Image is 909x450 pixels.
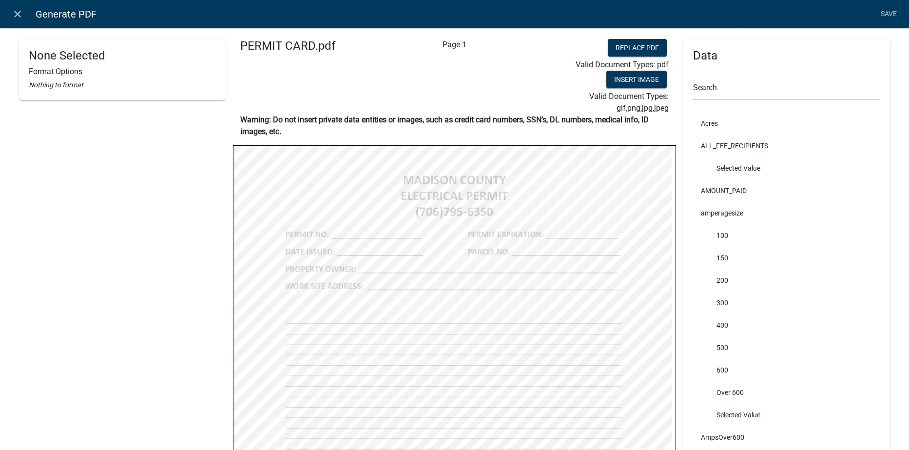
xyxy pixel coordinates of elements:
[608,39,667,57] button: Replace PDF
[693,336,880,359] li: 500
[693,157,880,179] li: Selected Value
[589,92,669,113] span: Valid Document Types: gif,png,jpg,jpeg
[29,67,216,76] h6: Format Options
[12,8,24,20] i: close
[693,314,880,336] li: 400
[693,359,880,381] li: 600
[693,135,880,157] li: ALL_FEE_RECIPIENTS
[576,60,669,69] span: Valid Document Types: pdf
[693,247,880,269] li: 150
[693,292,880,314] li: 300
[443,40,466,49] span: Page 1
[693,49,880,63] h4: Data
[29,49,216,63] h4: None Selected
[36,4,97,24] span: Generate PDF
[240,39,373,53] h4: PERMIT CARD.pdf
[693,426,880,449] li: AmpsOver600
[693,202,880,224] li: amperagesize
[240,114,669,137] p: Warning: Do not insert private data entities or images, such as credit card numbers, SSN’s, DL nu...
[29,81,83,89] i: Nothing to format
[693,404,880,426] li: Selected Value
[606,71,667,88] button: Insert Image
[693,112,880,135] li: Acres
[693,381,880,404] li: Over 600
[693,269,880,292] li: 200
[693,224,880,247] li: 100
[693,179,880,202] li: AMOUNT_PAID
[877,5,901,23] a: Save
